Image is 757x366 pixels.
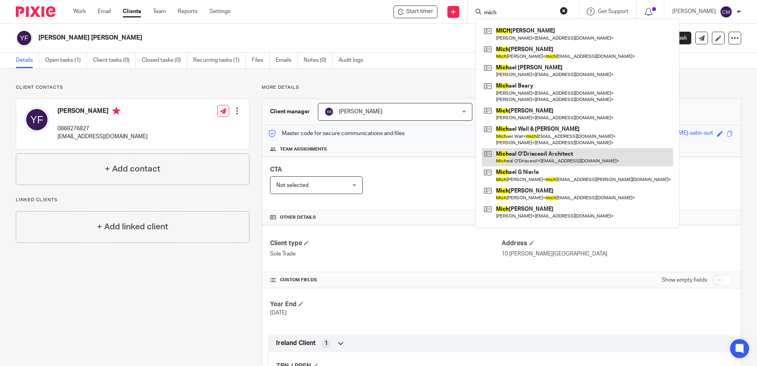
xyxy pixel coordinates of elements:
h4: + Add linked client [97,221,168,233]
a: Details [16,53,39,68]
span: Team assignments [280,146,327,152]
p: [EMAIL_ADDRESS][DOMAIN_NAME] [57,133,148,141]
i: Primary [112,107,120,115]
a: Emails [276,53,298,68]
a: Team [153,8,166,15]
p: [PERSON_NAME] [672,8,716,15]
a: Client tasks (0) [93,53,136,68]
h4: Client type [270,239,501,248]
a: Closed tasks (0) [142,53,187,68]
img: svg%3E [16,30,32,46]
img: svg%3E [324,107,334,116]
input: Search [483,10,555,17]
h4: [PERSON_NAME] [57,107,148,117]
p: 0868276827 [57,125,148,133]
p: More details [262,84,741,91]
a: Work [73,8,86,15]
p: Master code for secure communications and files [268,130,405,137]
p: Client contacts [16,84,249,91]
h4: + Add contact [105,163,160,175]
a: Notes (0) [304,53,333,68]
img: svg%3E [720,6,732,18]
p: Sole Trade [270,250,501,258]
a: Reports [178,8,198,15]
a: Clients [123,8,141,15]
span: Get Support [598,9,628,14]
span: Ireland Client [276,339,316,347]
button: Clear [560,7,568,15]
h4: Year End [270,300,501,309]
h4: Address [502,239,733,248]
a: Settings [209,8,230,15]
p: 10 [PERSON_NAME][GEOGRAPHIC_DATA] [502,250,733,258]
span: [DATE] [270,310,287,316]
span: Other details [280,214,316,221]
a: Email [98,8,111,15]
img: svg%3E [24,107,49,132]
img: Pixie [16,6,55,17]
span: Start timer [406,8,433,16]
span: 1 [325,339,328,347]
label: Show empty fields [662,276,707,284]
span: [PERSON_NAME] [339,109,382,114]
div: Yolande Helen Ferguson [394,6,437,18]
h2: [PERSON_NAME] [PERSON_NAME] [38,34,514,42]
span: Not selected [276,183,308,188]
h3: Client manager [270,108,310,116]
p: Linked clients [16,197,249,203]
a: Files [252,53,270,68]
a: Audit logs [339,53,369,68]
span: CTA [270,166,282,173]
a: Open tasks (1) [45,53,87,68]
h4: CUSTOM FIELDS [270,277,501,283]
a: Recurring tasks (1) [193,53,246,68]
